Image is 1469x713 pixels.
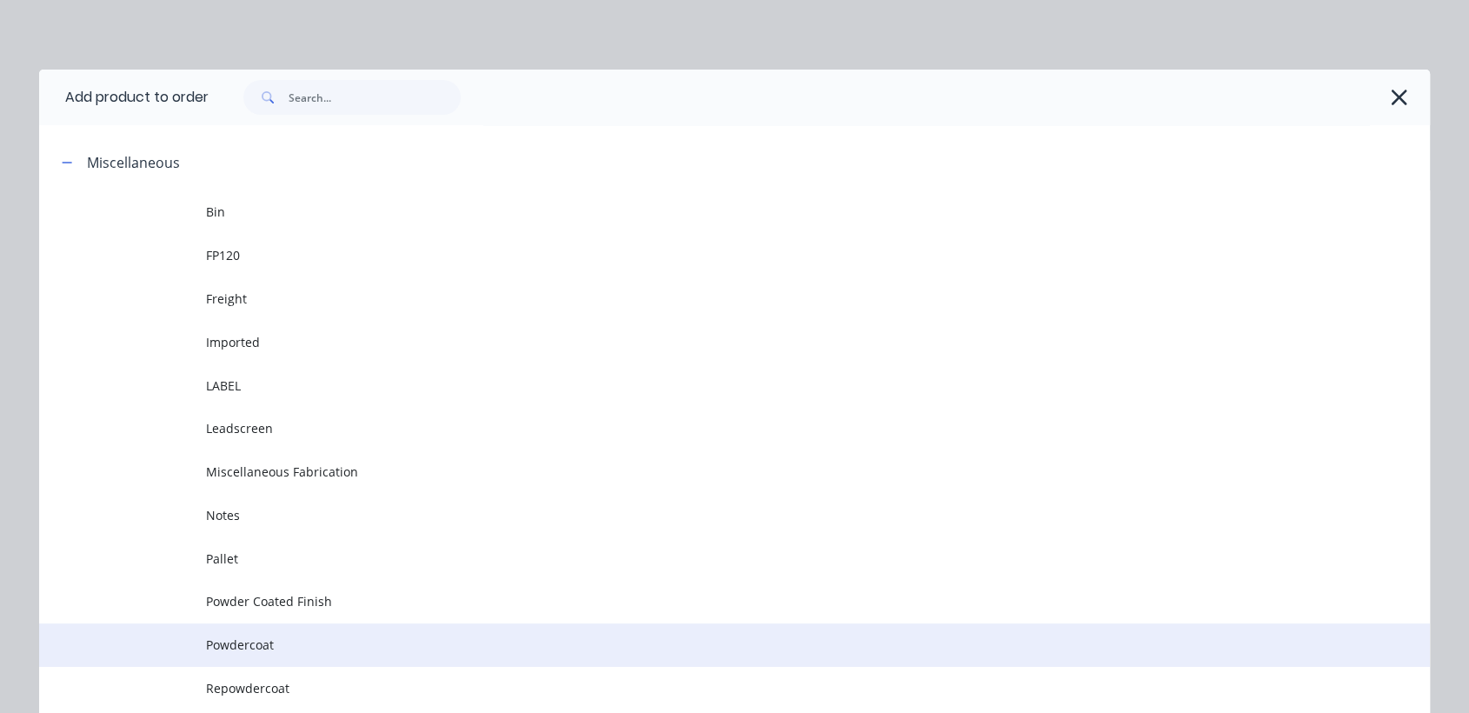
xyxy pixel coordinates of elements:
[206,290,1185,308] span: Freight
[206,203,1185,221] span: Bin
[206,463,1185,481] span: Miscellaneous Fabrication
[206,333,1185,351] span: Imported
[206,506,1185,524] span: Notes
[289,80,461,115] input: Search...
[206,679,1185,697] span: Repowdercoat
[206,636,1185,654] span: Powdercoat
[206,376,1185,395] span: LABEL
[206,419,1185,437] span: Leadscreen
[206,550,1185,568] span: Pallet
[206,246,1185,264] span: FP120
[87,152,180,173] div: Miscellaneous
[39,70,209,125] div: Add product to order
[206,592,1185,610] span: Powder Coated Finish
